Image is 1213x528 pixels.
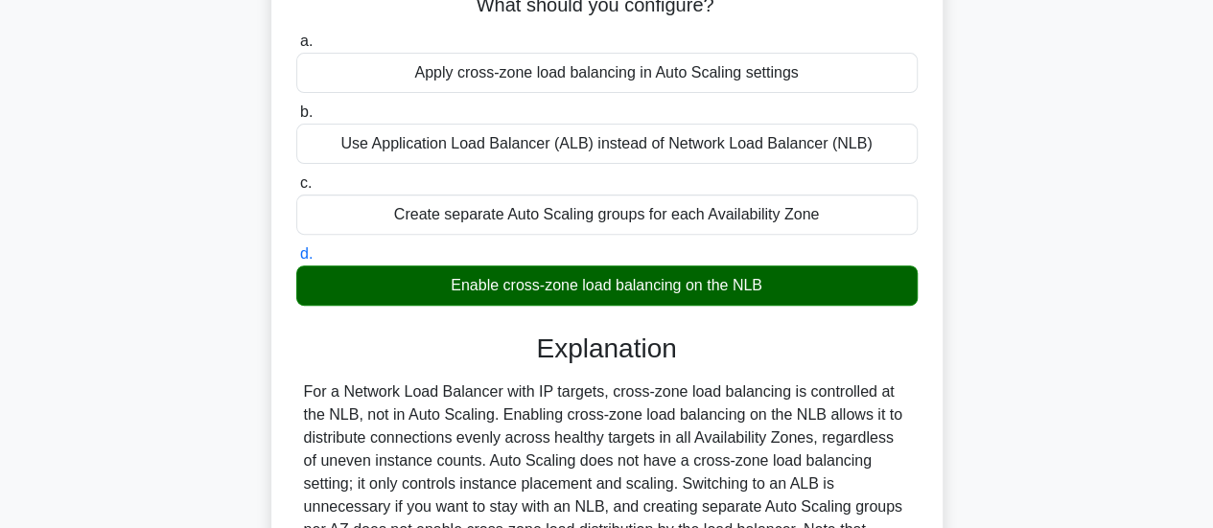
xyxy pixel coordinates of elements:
[296,124,918,164] div: Use Application Load Balancer (ALB) instead of Network Load Balancer (NLB)
[296,195,918,235] div: Create separate Auto Scaling groups for each Availability Zone
[300,103,313,120] span: b.
[296,265,918,306] div: Enable cross-zone load balancing on the NLB
[300,245,313,262] span: d.
[300,174,312,191] span: c.
[300,33,313,49] span: a.
[296,53,918,93] div: Apply cross-zone load balancing in Auto Scaling settings
[308,333,906,365] h3: Explanation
